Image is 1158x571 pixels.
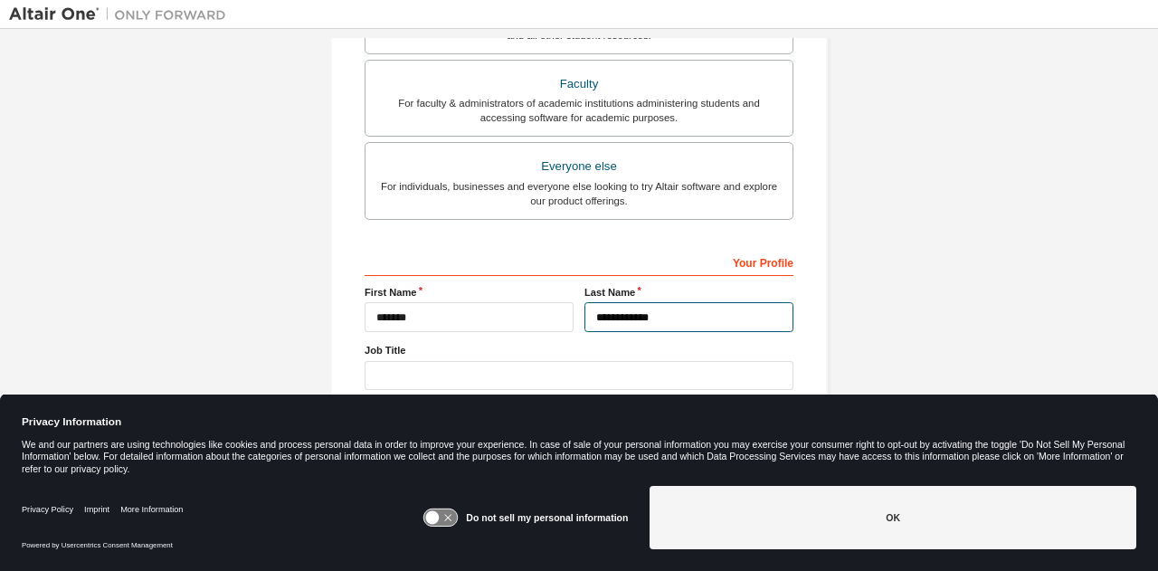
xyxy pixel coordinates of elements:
label: First Name [365,285,574,300]
div: Everyone else [376,154,782,179]
div: For faculty & administrators of academic institutions administering students and accessing softwa... [376,96,782,125]
label: Job Title [365,343,793,357]
label: Last Name [584,285,793,300]
div: Your Profile [365,247,793,276]
div: Faculty [376,71,782,97]
div: For individuals, businesses and everyone else looking to try Altair software and explore our prod... [376,179,782,208]
img: Altair One [9,5,235,24]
